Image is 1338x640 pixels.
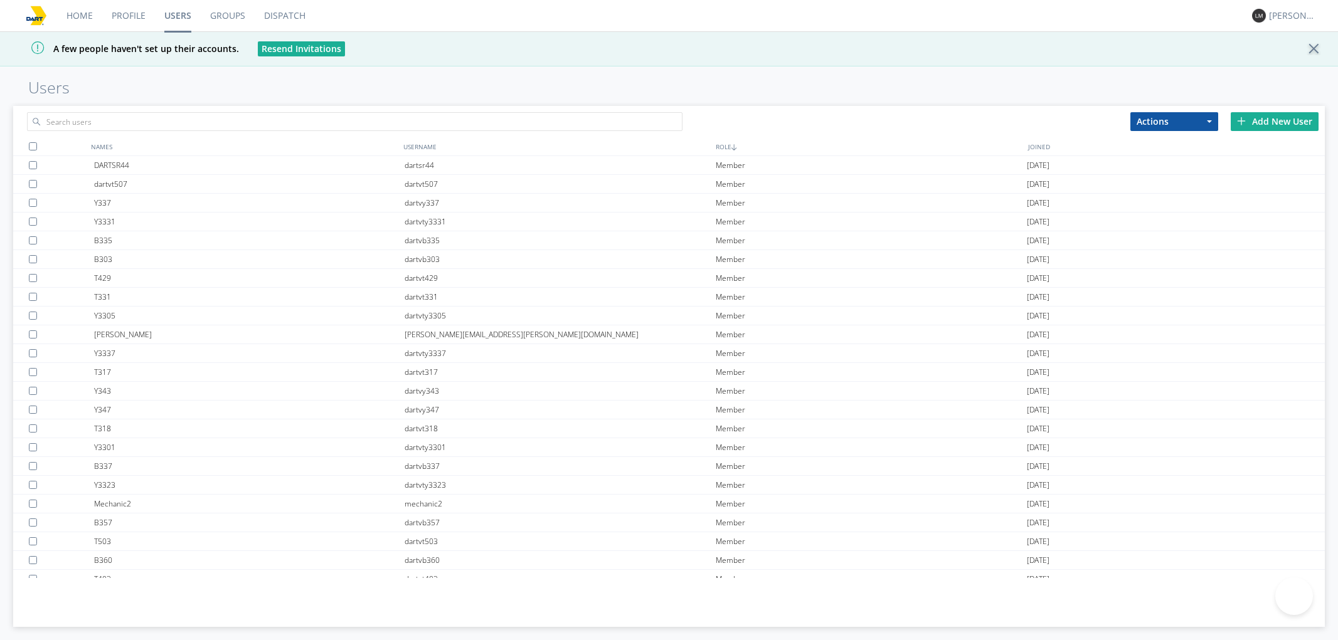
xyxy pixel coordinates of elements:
[716,476,1027,494] div: Member
[94,382,405,400] div: Y343
[94,551,405,569] div: B360
[13,438,1324,457] a: Y3301dartvty3301Member[DATE]
[716,212,1027,231] div: Member
[13,382,1324,401] a: Y343dartvy343Member[DATE]
[1027,307,1049,325] span: [DATE]
[716,363,1027,381] div: Member
[1027,382,1049,401] span: [DATE]
[1252,9,1266,23] img: 373638.png
[13,457,1324,476] a: B337dartvb337Member[DATE]
[1027,419,1049,438] span: [DATE]
[13,288,1324,307] a: T331dartvt331Member[DATE]
[405,250,716,268] div: dartvb303
[94,156,405,174] div: DARTSR44
[716,419,1027,438] div: Member
[13,476,1324,495] a: Y3323dartvty3323Member[DATE]
[1130,112,1218,131] button: Actions
[13,156,1324,175] a: DARTSR44dartsr44Member[DATE]
[13,194,1324,212] a: Y337dartvy337Member[DATE]
[1025,137,1337,155] div: JOINED
[1027,250,1049,269] span: [DATE]
[13,401,1324,419] a: Y347dartvy347Member[DATE]
[94,495,405,513] div: Mechanic2
[716,269,1027,287] div: Member
[716,288,1027,306] div: Member
[405,457,716,475] div: dartvb337
[13,231,1324,250] a: B335dartvb335Member[DATE]
[1027,495,1049,513] span: [DATE]
[405,570,716,588] div: dartvt403
[1027,401,1049,419] span: [DATE]
[1027,570,1049,589] span: [DATE]
[94,419,405,438] div: T318
[716,156,1027,174] div: Member
[94,513,405,532] div: B357
[1027,476,1049,495] span: [DATE]
[1027,212,1049,231] span: [DATE]
[13,363,1324,382] a: T317dartvt317Member[DATE]
[94,344,405,362] div: Y3337
[13,212,1324,231] a: Y3331dartvty3331Member[DATE]
[1269,9,1316,22] div: [PERSON_NAME]
[94,457,405,475] div: B337
[405,288,716,306] div: dartvt331
[716,438,1027,456] div: Member
[13,344,1324,363] a: Y3337dartvty3337Member[DATE]
[405,325,716,344] div: [PERSON_NAME][EMAIL_ADDRESS][PERSON_NAME][DOMAIN_NAME]
[13,307,1324,325] a: Y3305dartvty3305Member[DATE]
[25,4,48,27] img: 78cd887fa48448738319bff880e8b00c
[94,175,405,193] div: dartvt507
[13,175,1324,194] a: dartvt507dartvt507Member[DATE]
[716,570,1027,588] div: Member
[716,175,1027,193] div: Member
[9,43,239,55] span: A few people haven't set up their accounts.
[405,438,716,456] div: dartvty3301
[1027,269,1049,288] span: [DATE]
[405,363,716,381] div: dartvt317
[1231,112,1319,131] div: Add New User
[1027,513,1049,532] span: [DATE]
[13,551,1324,570] a: B360dartvb360Member[DATE]
[405,156,716,174] div: dartsr44
[13,325,1324,344] a: [PERSON_NAME][PERSON_NAME][EMAIL_ADDRESS][PERSON_NAME][DOMAIN_NAME]Member[DATE]
[94,194,405,212] div: Y337
[94,307,405,325] div: Y3305
[94,438,405,456] div: Y3301
[1027,438,1049,457] span: [DATE]
[13,570,1324,589] a: T403dartvt403Member[DATE]
[94,363,405,381] div: T317
[94,231,405,249] div: B335
[405,344,716,362] div: dartvty3337
[94,288,405,306] div: T331
[94,476,405,494] div: Y3323
[405,307,716,325] div: dartvty3305
[405,495,716,513] div: mechanic2
[94,269,405,287] div: T429
[405,269,716,287] div: dartvt429
[1027,156,1049,175] span: [DATE]
[405,175,716,193] div: dartvt507
[405,382,716,400] div: dartvy343
[94,250,405,268] div: B303
[88,137,400,155] div: NAMES
[94,212,405,231] div: Y3331
[713,137,1025,155] div: ROLE
[13,269,1324,288] a: T429dartvt429Member[DATE]
[13,532,1324,551] a: T503dartvt503Member[DATE]
[94,401,405,419] div: Y347
[716,551,1027,569] div: Member
[400,137,713,155] div: USERNAME
[94,325,405,344] div: [PERSON_NAME]
[1027,288,1049,307] span: [DATE]
[716,532,1027,550] div: Member
[405,513,716,532] div: dartvb357
[716,457,1027,475] div: Member
[13,513,1324,532] a: B357dartvb357Member[DATE]
[1027,532,1049,551] span: [DATE]
[716,401,1027,419] div: Member
[13,250,1324,269] a: B303dartvb303Member[DATE]
[1275,577,1313,615] iframe: Toggle Customer Support
[94,570,405,588] div: T403
[716,495,1027,513] div: Member
[405,401,716,419] div: dartvy347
